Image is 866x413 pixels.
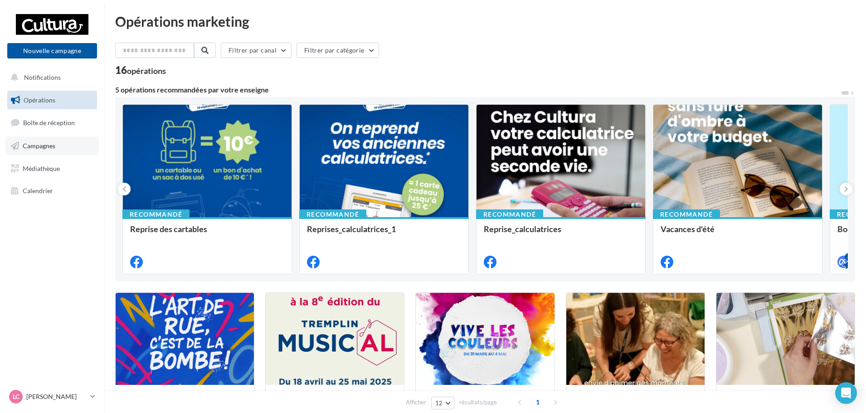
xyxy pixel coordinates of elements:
button: Notifications [5,68,95,87]
div: Recommandé [122,209,190,219]
span: 1 [530,395,545,409]
a: Calendrier [5,181,99,200]
button: Nouvelle campagne [7,43,97,58]
span: 12 [435,399,443,407]
div: 4 [845,253,853,261]
span: Calendrier [23,187,53,194]
p: [PERSON_NAME] [26,392,87,401]
div: 5 opérations recommandées par votre enseigne [115,86,841,93]
span: Médiathèque [23,164,60,172]
div: opérations [127,67,166,75]
span: résultats/page [459,398,497,407]
span: LC [13,392,19,401]
div: Open Intercom Messenger [835,382,857,404]
div: Recommandé [476,209,543,219]
span: Afficher [406,398,426,407]
span: Boîte de réception [23,119,75,126]
div: Recommandé [299,209,366,219]
div: Reprises_calculatrices_1 [307,224,461,243]
div: Reprise_calculatrices [484,224,638,243]
div: 16 [115,65,166,75]
div: Recommandé [653,209,720,219]
a: Boîte de réception [5,113,99,132]
div: Reprise des cartables [130,224,284,243]
a: Campagnes [5,136,99,155]
span: Opérations [24,96,55,104]
span: Campagnes [23,142,55,150]
div: Vacances d'été [661,224,815,243]
button: 12 [431,397,454,409]
button: Filtrer par catégorie [297,43,379,58]
a: LC [PERSON_NAME] [7,388,97,405]
a: Opérations [5,91,99,110]
button: Filtrer par canal [221,43,292,58]
div: Opérations marketing [115,15,855,28]
span: Notifications [24,73,61,81]
a: Médiathèque [5,159,99,178]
